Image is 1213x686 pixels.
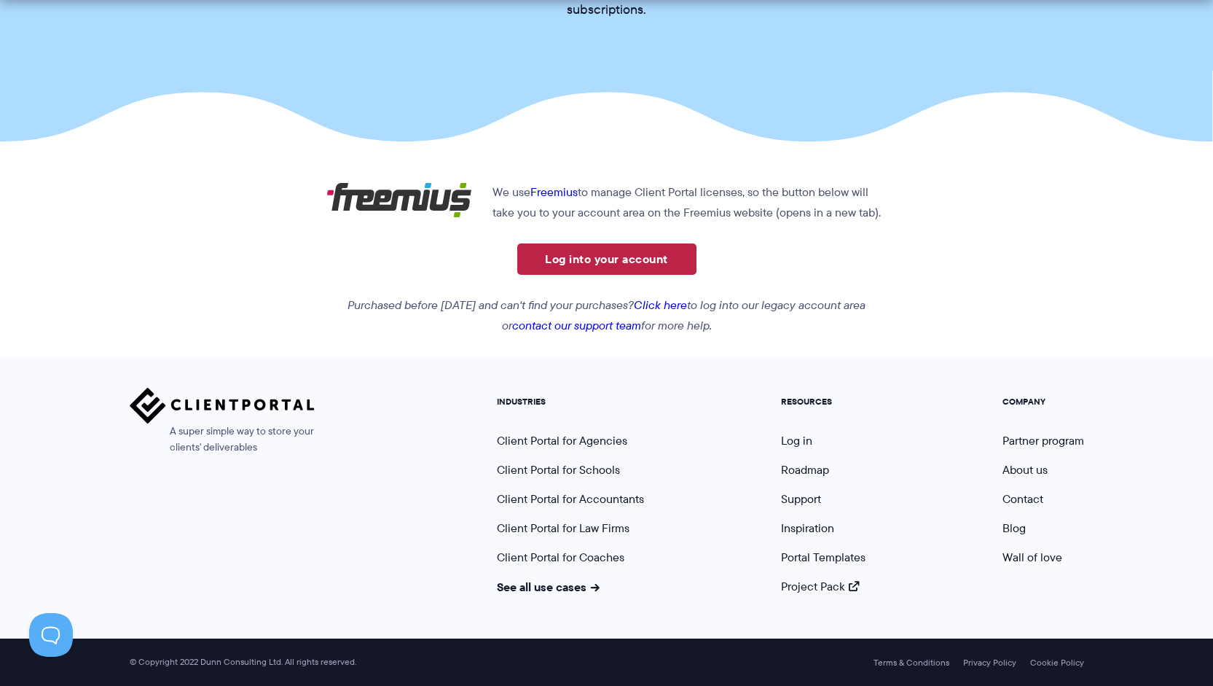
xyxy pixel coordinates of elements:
[530,184,578,200] a: Freemius
[326,182,472,218] img: Freemius logo
[781,491,821,507] a: Support
[874,658,949,668] a: Terms & Conditions
[497,578,600,596] a: See all use cases
[1002,549,1062,566] a: Wall of love
[497,520,629,537] a: Client Portal for Law Firms
[512,317,641,334] a: contact our support team
[497,397,644,407] h5: INDUSTRIES
[497,549,624,566] a: Client Portal for Coaches
[1002,520,1026,537] a: Blog
[781,397,865,407] h5: RESOURCES
[781,549,865,566] a: Portal Templates
[497,432,627,449] a: Client Portal for Agencies
[130,424,315,456] span: A super simple way to store your clients' deliverables
[1002,461,1048,478] a: About us
[122,657,364,668] span: © Copyright 2022 Dunn Consulting Ltd. All rights reserved.
[1030,658,1084,668] a: Cookie Policy
[497,491,644,507] a: Client Portal for Accountants
[1002,432,1084,449] a: Partner program
[781,461,829,478] a: Roadmap
[1002,397,1084,407] h5: COMPANY
[348,297,865,334] em: Purchased before [DATE] and can't find your purchases? to log into our legacy account area or for...
[781,578,860,595] a: Project Pack
[781,520,834,537] a: Inspiration
[517,243,696,275] a: Log into your account
[963,658,1016,668] a: Privacy Policy
[497,461,620,478] a: Client Portal for Schools
[326,182,887,223] p: We use to manage Client Portal licenses, so the button below will take you to your account area o...
[29,613,73,657] iframe: Toggle Customer Support
[781,432,812,449] a: Log in
[1002,491,1043,507] a: Contact
[634,297,687,313] a: Click here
